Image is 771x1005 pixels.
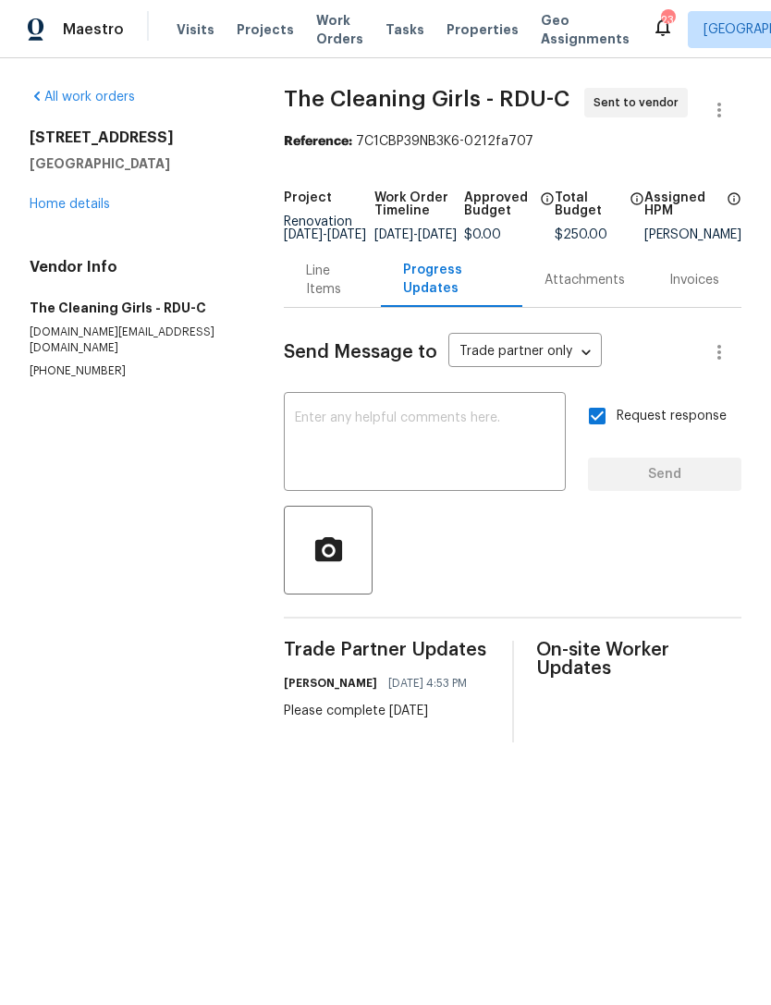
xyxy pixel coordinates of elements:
span: The Cleaning Girls - RDU-C [284,88,569,110]
span: [DATE] [284,228,323,241]
h5: [GEOGRAPHIC_DATA] [30,154,239,173]
div: Progress Updates [403,261,501,298]
span: Sent to vendor [594,93,686,112]
b: Reference: [284,135,352,148]
span: Maestro [63,20,124,39]
h5: Project [284,191,332,204]
span: The total cost of line items that have been approved by both Opendoor and the Trade Partner. This... [540,191,555,228]
div: Trade partner only [448,337,602,368]
span: Renovation [284,215,366,241]
span: $0.00 [464,228,501,241]
h5: Work Order Timeline [374,191,465,217]
span: On-site Worker Updates [536,641,742,678]
p: [DOMAIN_NAME][EMAIL_ADDRESS][DOMAIN_NAME] [30,325,239,356]
div: Invoices [669,271,719,289]
h5: Assigned HPM [644,191,721,217]
div: [PERSON_NAME] [644,228,741,241]
span: [DATE] 4:53 PM [388,674,467,692]
div: Attachments [545,271,625,289]
div: Please complete [DATE] [284,702,478,720]
h6: [PERSON_NAME] [284,674,377,692]
span: $250.00 [555,228,607,241]
div: Line Items [306,262,358,299]
span: [DATE] [418,228,457,241]
div: 7C1CBP39NB3K6-0212fa707 [284,132,741,151]
span: Projects [237,20,294,39]
span: Tasks [385,23,424,36]
p: [PHONE_NUMBER] [30,363,239,379]
span: Send Message to [284,343,437,362]
a: All work orders [30,91,135,104]
span: - [374,228,457,241]
span: - [284,228,366,241]
span: Request response [617,407,727,426]
span: [DATE] [327,228,366,241]
span: Work Orders [316,11,363,48]
span: Visits [177,20,214,39]
div: 23 [661,11,674,30]
span: The total cost of line items that have been proposed by Opendoor. This sum includes line items th... [630,191,644,228]
span: The hpm assigned to this work order. [727,191,741,228]
h5: The Cleaning Girls - RDU-C [30,299,239,317]
a: Home details [30,198,110,211]
span: Trade Partner Updates [284,641,490,659]
h2: [STREET_ADDRESS] [30,129,239,147]
span: Geo Assignments [541,11,630,48]
span: [DATE] [374,228,413,241]
span: Properties [447,20,519,39]
h5: Approved Budget [464,191,534,217]
h4: Vendor Info [30,258,239,276]
h5: Total Budget [555,191,625,217]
